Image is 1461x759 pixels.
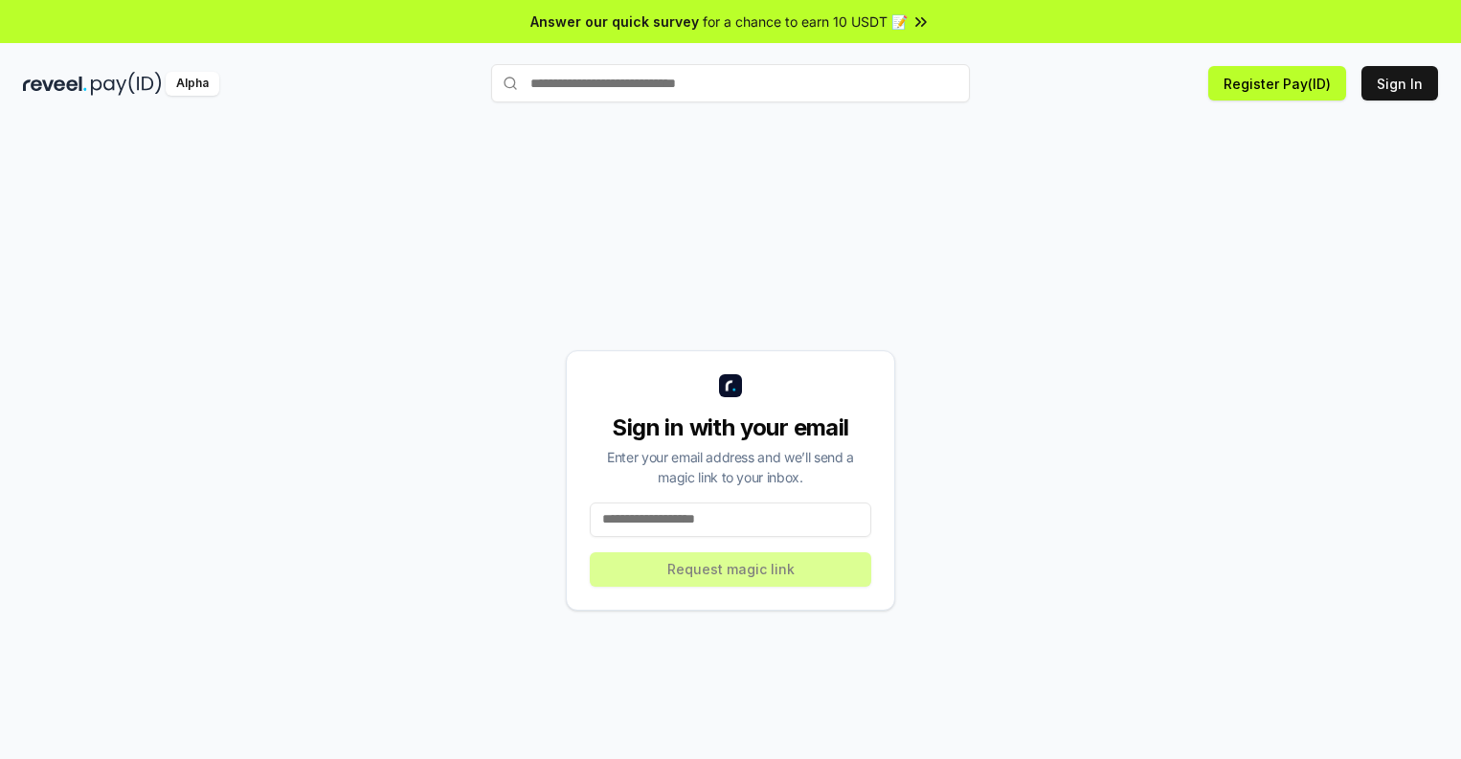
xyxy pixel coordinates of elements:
img: pay_id [91,72,162,96]
img: logo_small [719,374,742,397]
div: Enter your email address and we’ll send a magic link to your inbox. [590,447,871,487]
button: Sign In [1361,66,1438,100]
img: reveel_dark [23,72,87,96]
div: Alpha [166,72,219,96]
span: for a chance to earn 10 USDT 📝 [703,11,908,32]
div: Sign in with your email [590,413,871,443]
button: Register Pay(ID) [1208,66,1346,100]
span: Answer our quick survey [530,11,699,32]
